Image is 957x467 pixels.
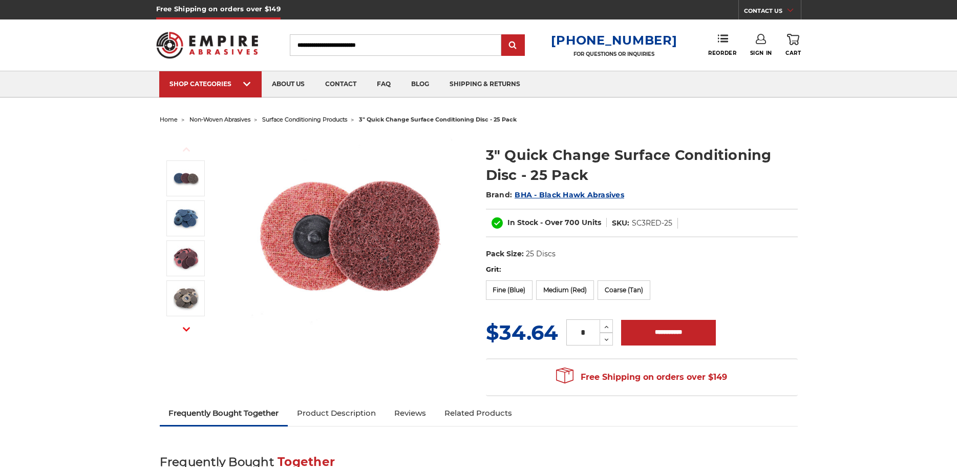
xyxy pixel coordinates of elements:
span: 700 [565,218,580,227]
button: Next [174,318,199,340]
a: Cart [785,34,801,56]
a: shipping & returns [439,71,530,97]
img: 3-inch fine blue surface conditioning quick change disc for metal finishing, 25 pack [173,206,199,231]
a: Reorder [708,34,736,56]
span: $34.64 [486,320,558,345]
a: [PHONE_NUMBER] [551,33,677,48]
a: surface conditioning products [262,116,347,123]
a: Reviews [385,402,435,424]
a: Product Description [288,402,385,424]
a: non-woven abrasives [189,116,250,123]
a: faq [367,71,401,97]
div: SHOP CATEGORIES [169,80,251,88]
span: In Stock [507,218,538,227]
span: - Over [540,218,563,227]
dd: 25 Discs [526,249,556,259]
img: 3-inch surface conditioning quick change disc by Black Hawk Abrasives [173,166,199,191]
dd: SC3RED-25 [632,218,672,229]
dt: Pack Size: [486,249,524,259]
dt: SKU: [612,218,629,229]
img: 3-inch coarse tan surface conditioning quick change disc for light finishing tasks, 25 pack [173,286,199,311]
h1: 3" Quick Change Surface Conditioning Disc - 25 Pack [486,145,798,185]
input: Submit [503,35,523,56]
label: Grit: [486,265,798,275]
a: Frequently Bought Together [160,402,288,424]
img: 3-inch surface conditioning quick change disc by Black Hawk Abrasives [247,134,452,339]
a: about us [262,71,315,97]
img: 3-inch medium red surface conditioning quick change disc for versatile metalwork, 25 pack [173,246,199,271]
span: Sign In [750,50,772,56]
img: Empire Abrasives [156,25,259,65]
a: CONTACT US [744,5,801,19]
span: Free Shipping on orders over $149 [556,367,727,388]
a: BHA - Black Hawk Abrasives [515,190,624,199]
p: FOR QUESTIONS OR INQUIRIES [551,51,677,57]
button: Previous [174,138,199,160]
a: Related Products [435,402,521,424]
a: home [160,116,178,123]
a: contact [315,71,367,97]
span: Brand: [486,190,513,199]
span: Reorder [708,50,736,56]
span: 3" quick change surface conditioning disc - 25 pack [359,116,517,123]
span: Units [582,218,601,227]
span: Cart [785,50,801,56]
a: blog [401,71,439,97]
